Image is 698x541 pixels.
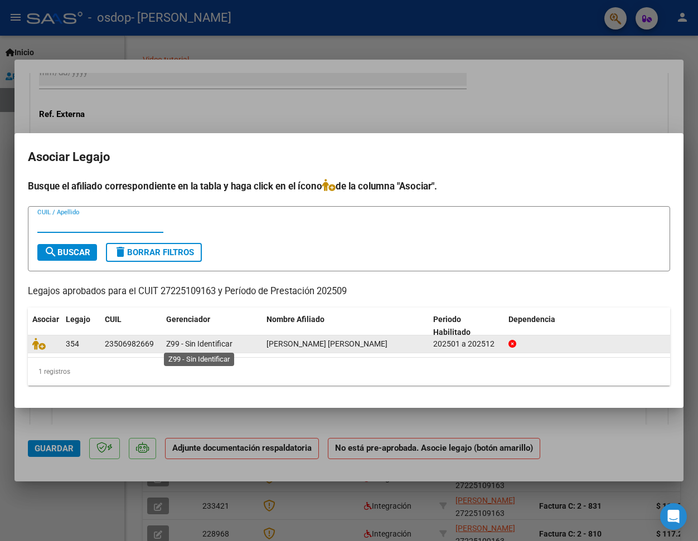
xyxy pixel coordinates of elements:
div: Open Intercom Messenger [660,503,687,530]
datatable-header-cell: Dependencia [504,308,671,344]
span: Borrar Filtros [114,247,194,257]
h2: Asociar Legajo [28,147,670,168]
span: KEREKES PLUIS JONATHAN ARIEL [266,339,387,348]
datatable-header-cell: CUIL [100,308,162,344]
datatable-header-cell: Periodo Habilitado [429,308,504,344]
span: Buscar [44,247,90,257]
button: Borrar Filtros [106,243,202,262]
datatable-header-cell: Gerenciador [162,308,262,344]
datatable-header-cell: Asociar [28,308,61,344]
span: Gerenciador [166,315,210,324]
button: Buscar [37,244,97,261]
mat-icon: search [44,245,57,259]
p: Legajos aprobados para el CUIT 27225109163 y Período de Prestación 202509 [28,285,670,299]
mat-icon: delete [114,245,127,259]
span: Nombre Afiliado [266,315,324,324]
h4: Busque el afiliado correspondiente en la tabla y haga click en el ícono de la columna "Asociar". [28,179,670,193]
datatable-header-cell: Nombre Afiliado [262,308,429,344]
span: Asociar [32,315,59,324]
div: 1 registros [28,358,670,386]
div: 23506982669 [105,338,154,350]
div: 202501 a 202512 [433,338,500,350]
datatable-header-cell: Legajo [61,308,100,344]
span: 354 [66,339,79,348]
span: Legajo [66,315,90,324]
span: Periodo Habilitado [433,315,471,337]
span: CUIL [105,315,122,324]
span: Dependencia [508,315,555,324]
span: Z99 - Sin Identificar [166,339,232,348]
